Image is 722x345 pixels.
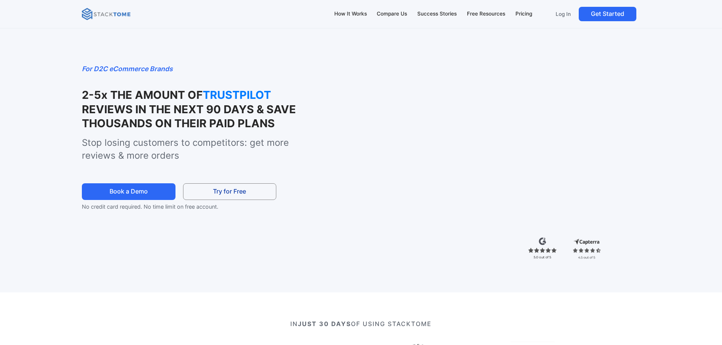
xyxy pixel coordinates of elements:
a: How It Works [330,6,370,22]
strong: 2-5x THE AMOUNT OF [82,88,203,101]
a: Try for Free [183,183,276,200]
div: Success Stories [417,10,457,18]
a: Success Stories [414,6,460,22]
strong: JUST 30 DAYS [298,320,351,328]
a: Get Started [579,7,636,21]
a: Free Resources [463,6,509,22]
div: Pricing [515,10,532,18]
a: Pricing [512,6,536,22]
iframe: StackTome- product_demo 07.24 - 1.3x speed (1080p) [338,64,640,233]
div: How It Works [334,10,367,18]
div: Compare Us [377,10,407,18]
a: Compare Us [373,6,411,22]
p: Log In [556,11,571,17]
em: For D2C eCommerce Brands [82,65,173,73]
div: Free Resources [467,10,505,18]
strong: REVIEWS IN THE NEXT 90 DAYS & SAVE THOUSANDS ON THEIR PAID PLANS [82,103,296,130]
a: Log In [551,7,576,21]
p: IN OF USING STACKTOME [110,319,612,328]
p: No credit card required. No time limit on free account. [82,202,290,211]
p: Stop losing customers to competitors: get more reviews & more orders [82,136,322,162]
a: Book a Demo [82,183,175,200]
strong: TRUSTPILOT [203,88,279,102]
